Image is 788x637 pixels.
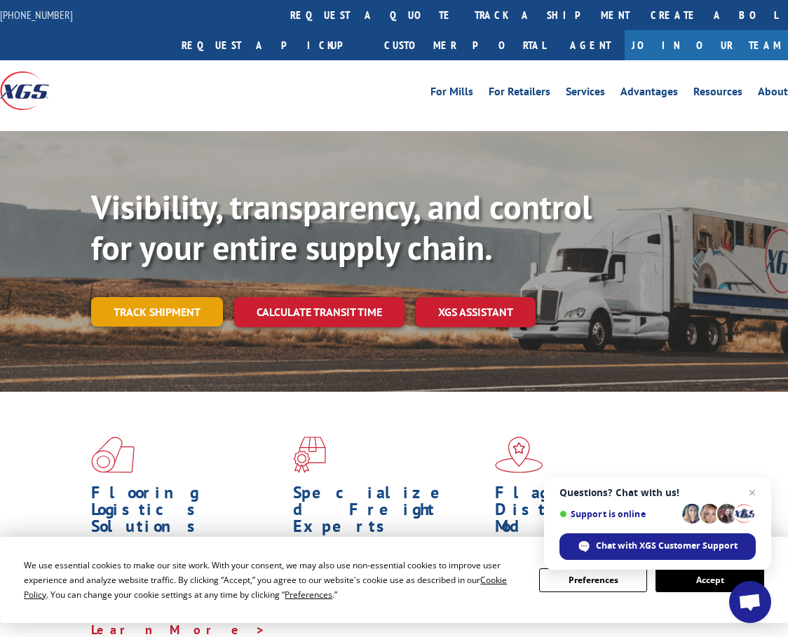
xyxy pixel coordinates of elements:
[234,297,405,327] a: Calculate transit time
[430,86,473,102] a: For Mills
[729,581,771,623] div: Open chat
[91,185,592,269] b: Visibility, transparency, and control for your entire supply chain.
[559,487,756,498] span: Questions? Chat with us!
[91,437,135,473] img: xgs-icon-total-supply-chain-intelligence-red
[293,484,484,542] h1: Specialized Freight Experts
[556,30,625,60] a: Agent
[744,484,761,501] span: Close chat
[559,509,677,519] span: Support is online
[693,86,742,102] a: Resources
[625,30,788,60] a: Join Our Team
[495,484,686,542] h1: Flagship Distribution Model
[171,30,374,60] a: Request a pickup
[293,437,326,473] img: xgs-icon-focused-on-flooring-red
[374,30,556,60] a: Customer Portal
[655,568,763,592] button: Accept
[91,484,283,542] h1: Flooring Logistics Solutions
[758,86,788,102] a: About
[596,540,738,552] span: Chat with XGS Customer Support
[559,533,756,560] div: Chat with XGS Customer Support
[620,86,678,102] a: Advantages
[489,86,550,102] a: For Retailers
[24,558,522,602] div: We use essential cookies to make our site work. With your consent, we may also use non-essential ...
[566,86,605,102] a: Services
[91,297,223,327] a: Track shipment
[416,297,536,327] a: XGS ASSISTANT
[539,568,647,592] button: Preferences
[285,589,332,601] span: Preferences
[495,437,543,473] img: xgs-icon-flagship-distribution-model-red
